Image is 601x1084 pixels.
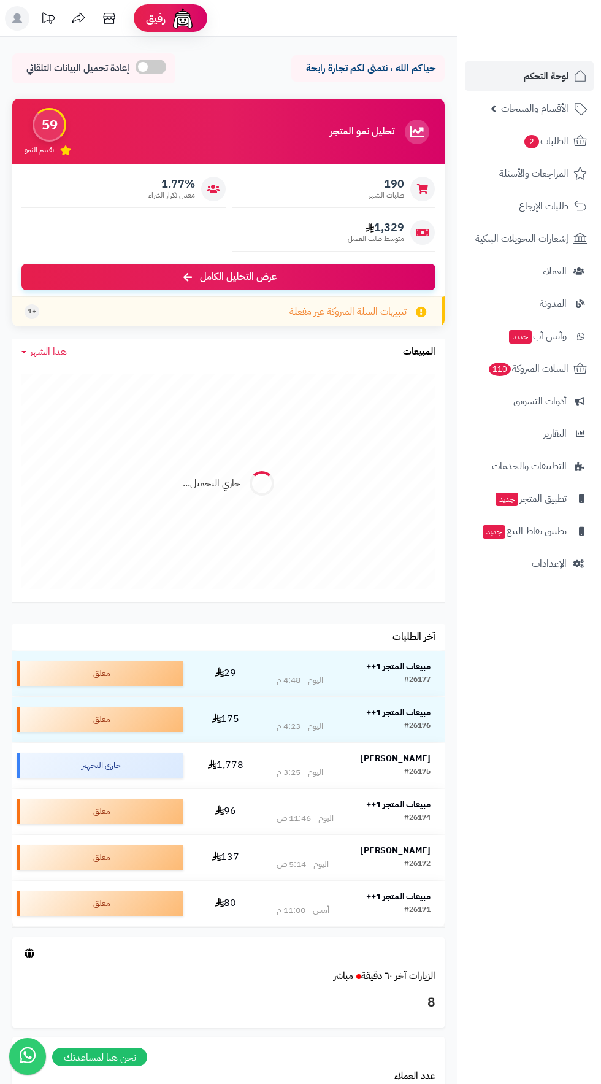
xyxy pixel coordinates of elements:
[465,517,594,546] a: تطبيق نقاط البيعجديد
[21,345,67,359] a: هذا الشهر
[518,34,589,60] img: logo-2.png
[392,632,435,643] h3: آخر الطلبات
[17,661,183,686] div: معلق
[465,256,594,286] a: العملاء
[524,67,568,85] span: لوحة التحكم
[465,289,594,318] a: المدونة
[366,798,431,811] strong: مبيعات المتجر 1++
[289,305,407,319] span: تنبيهات السلة المتروكة غير مفعلة
[465,224,594,253] a: إشعارات التحويلات البنكية
[170,6,195,31] img: ai-face.png
[334,969,353,983] small: مباشر
[465,126,594,156] a: الطلبات2
[200,270,277,284] span: عرض التحليل الكامل
[465,354,594,383] a: السلات المتروكة110
[277,720,323,732] div: اليوم - 4:23 م
[394,1069,435,1083] a: عدد العملاء
[465,549,594,579] a: الإعدادات
[492,458,567,475] span: التطبيقات والخدمات
[488,360,568,377] span: السلات المتروكة
[148,177,195,191] span: 1.77%
[21,264,435,290] a: عرض التحليل الكامل
[17,845,183,870] div: معلق
[188,697,262,742] td: 175
[30,344,67,359] span: هذا الشهر
[499,165,568,182] span: المراجعات والأسئلة
[494,490,567,507] span: تطبيق المتجر
[21,993,435,1013] h3: 8
[404,812,431,825] div: #26174
[17,707,183,732] div: معلق
[404,674,431,686] div: #26177
[501,100,568,117] span: الأقسام والمنتجات
[404,766,431,778] div: #26175
[183,477,240,491] div: جاري التحميل...
[26,61,129,75] span: إعادة تحميل البيانات التلقائي
[277,904,329,917] div: أمس - 11:00 م
[481,523,567,540] span: تطبيق نقاط البيع
[543,425,567,442] span: التقارير
[508,328,567,345] span: وآتس آب
[524,135,539,148] span: 2
[465,386,594,416] a: أدوات التسويق
[277,674,323,686] div: اليوم - 4:48 م
[523,133,568,150] span: الطلبات
[465,419,594,448] a: التقارير
[17,753,183,778] div: جاري التجهيز
[509,330,532,344] span: جديد
[404,720,431,732] div: #26176
[496,493,518,506] span: جديد
[188,789,262,834] td: 96
[489,363,511,376] span: 110
[465,484,594,513] a: تطبيق المتجرجديد
[28,306,36,317] span: +1
[277,858,329,871] div: اليوم - 5:14 ص
[277,812,334,825] div: اليوم - 11:46 ص
[369,177,404,191] span: 190
[465,61,594,91] a: لوحة التحكم
[334,969,435,983] a: الزيارات آخر ٦٠ دقيقةمباشر
[540,295,567,312] span: المدونة
[188,835,262,880] td: 137
[188,651,262,696] td: 29
[361,844,431,857] strong: [PERSON_NAME]
[513,393,567,410] span: أدوات التسويق
[483,525,505,539] span: جديد
[188,743,262,788] td: 1,778
[148,190,195,201] span: معدل تكرار الشراء
[532,555,567,572] span: الإعدادات
[366,890,431,903] strong: مبيعات المتجر 1++
[300,61,435,75] p: حياكم الله ، نتمنى لكم تجارة رابحة
[146,11,166,26] span: رفيق
[366,706,431,719] strong: مبيعات المتجر 1++
[475,230,568,247] span: إشعارات التحويلات البنكية
[404,858,431,871] div: #26172
[361,752,431,765] strong: [PERSON_NAME]
[33,6,63,34] a: تحديثات المنصة
[188,881,262,926] td: 80
[348,234,404,244] span: متوسط طلب العميل
[366,660,431,673] strong: مبيعات المتجر 1++
[330,126,394,137] h3: تحليل نمو المتجر
[465,159,594,188] a: المراجعات والأسئلة
[465,321,594,351] a: وآتس آبجديد
[404,904,431,917] div: #26171
[17,891,183,916] div: معلق
[348,221,404,234] span: 1,329
[403,347,435,358] h3: المبيعات
[543,263,567,280] span: العملاء
[465,452,594,481] a: التطبيقات والخدمات
[369,190,404,201] span: طلبات الشهر
[465,191,594,221] a: طلبات الإرجاع
[519,198,568,215] span: طلبات الإرجاع
[17,799,183,824] div: معلق
[277,766,323,778] div: اليوم - 3:25 م
[25,145,54,155] span: تقييم النمو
